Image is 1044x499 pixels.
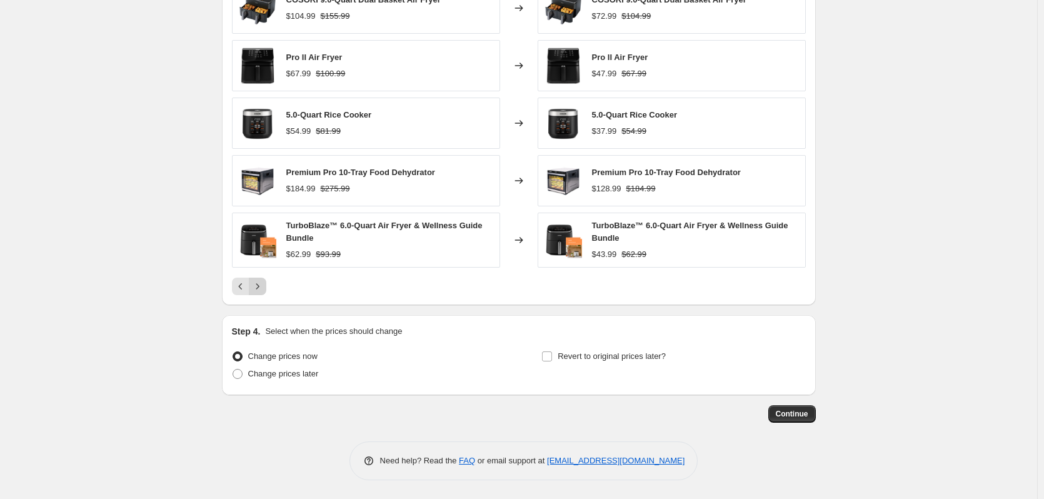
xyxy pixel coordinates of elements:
[621,248,646,261] strike: $62.99
[592,110,678,119] span: 5.0-Quart Rice Cooker
[475,456,547,465] span: or email support at
[286,10,316,23] div: $104.99
[768,405,816,423] button: Continue
[380,456,459,465] span: Need help? Read the
[239,47,276,84] img: CP358-AF-AirFryer_01_80x.png
[776,409,808,419] span: Continue
[248,369,319,378] span: Change prices later
[545,162,582,199] img: 01.01_OA1_CP267-FD_Silver_03_136ded22-3359-40c7-89e6-c98c33bb3782_80x.png
[265,325,402,338] p: Select when the prices should change
[286,168,435,177] span: Premium Pro 10-Tray Food Dehydrator
[316,68,345,80] strike: $100.99
[545,47,582,84] img: CP358-AF-AirFryer_01_80x.png
[621,125,646,138] strike: $54.99
[621,68,646,80] strike: $67.99
[249,278,266,295] button: Next
[592,183,621,195] div: $128.99
[547,456,685,465] a: [EMAIL_ADDRESS][DOMAIN_NAME]
[286,68,311,80] div: $67.99
[321,183,350,195] strike: $275.99
[316,125,341,138] strike: $81.99
[232,278,249,295] button: Previous
[621,10,651,23] strike: $104.99
[239,162,276,199] img: 01.01_OA1_CP267-FD_Silver_03_136ded22-3359-40c7-89e6-c98c33bb3782_80x.png
[558,351,666,361] span: Revert to original prices later?
[232,278,266,295] nav: Pagination
[286,183,316,195] div: $184.99
[459,456,475,465] a: FAQ
[286,110,372,119] span: 5.0-Quart Rice Cooker
[592,53,648,62] span: Pro II Air Fryer
[232,325,261,338] h2: Step 4.
[286,248,311,261] div: $62.99
[545,104,582,142] img: rice-cooker-front-view_80x.png
[592,68,617,80] div: $47.99
[321,10,350,23] strike: $155.99
[286,125,311,138] div: $54.99
[286,221,483,243] span: TurboBlaze™ 6.0-Quart Air Fryer & Wellness Guide Bundle
[592,248,617,261] div: $43.99
[248,351,318,361] span: Change prices now
[592,10,617,23] div: $72.99
[592,125,617,138] div: $37.99
[316,248,341,261] strike: $93.99
[592,168,741,177] span: Premium Pro 10-Tray Food Dehydrator
[239,104,276,142] img: rice-cooker-front-view_80x.png
[626,183,656,195] strike: $184.99
[592,221,788,243] span: TurboBlaze™ 6.0-Quart Air Fryer & Wellness Guide Bundle
[239,221,276,259] img: Container_80x.png
[545,221,582,259] img: Container_80x.png
[286,53,343,62] span: Pro II Air Fryer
